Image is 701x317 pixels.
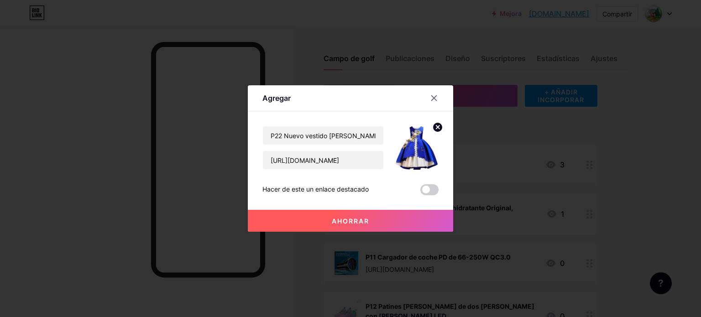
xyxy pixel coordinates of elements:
[263,151,383,169] input: URL
[262,94,291,103] font: Agregar
[332,217,369,225] font: Ahorrar
[248,210,453,232] button: Ahorrar
[263,126,383,145] input: Título
[262,185,369,193] font: Hacer de este un enlace destacado
[395,126,439,170] img: miniatura del enlace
